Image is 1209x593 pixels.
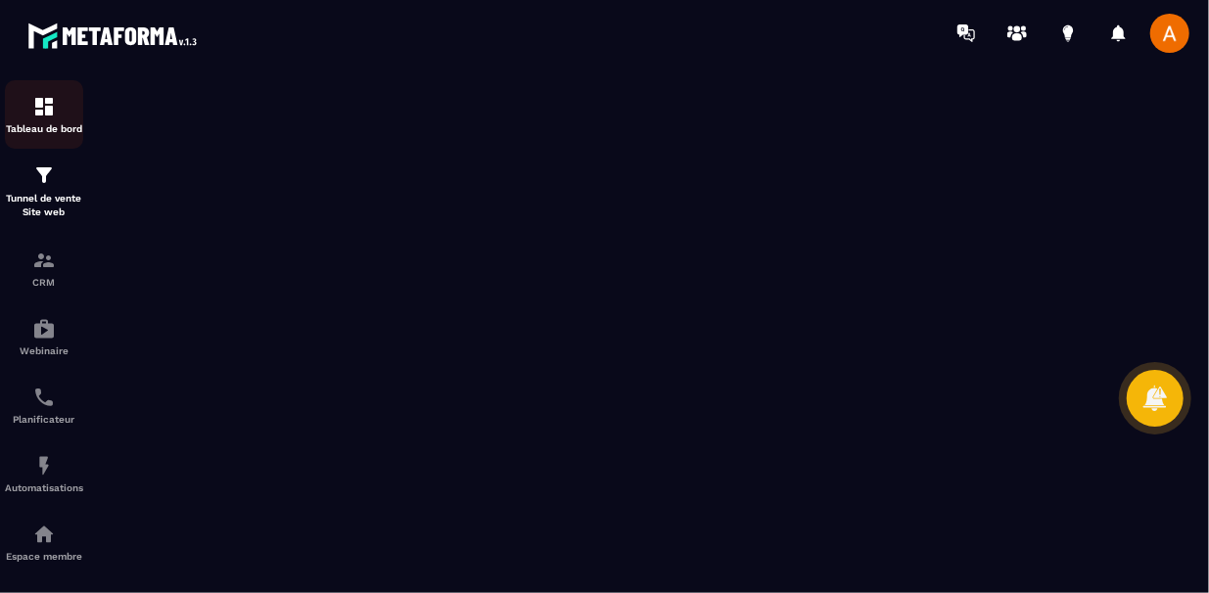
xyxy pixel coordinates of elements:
[5,80,83,149] a: formationformationTableau de bord
[5,234,83,302] a: formationformationCRM
[5,123,83,134] p: Tableau de bord
[32,95,56,118] img: formation
[32,454,56,478] img: automations
[5,508,83,576] a: automationsautomationsEspace membre
[27,18,204,54] img: logo
[32,386,56,409] img: scheduler
[5,551,83,562] p: Espace membre
[5,371,83,439] a: schedulerschedulerPlanificateur
[32,249,56,272] img: formation
[32,317,56,341] img: automations
[5,149,83,234] a: formationformationTunnel de vente Site web
[32,163,56,187] img: formation
[5,439,83,508] a: automationsautomationsAutomatisations
[5,192,83,219] p: Tunnel de vente Site web
[5,345,83,356] p: Webinaire
[5,277,83,288] p: CRM
[32,523,56,546] img: automations
[5,414,83,425] p: Planificateur
[5,302,83,371] a: automationsautomationsWebinaire
[5,482,83,493] p: Automatisations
